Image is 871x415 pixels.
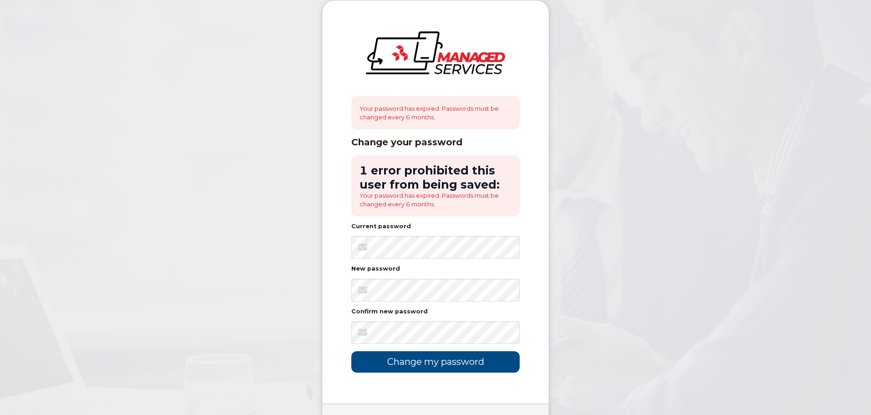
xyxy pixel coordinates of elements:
input: Change my password [351,351,520,373]
label: Confirm new password [351,309,428,315]
div: Change your password [351,137,520,148]
h2: 1 error prohibited this user from being saved: [360,164,511,191]
label: Current password [351,224,411,230]
div: Your password has expired. Passwords must be changed every 6 months. [351,96,520,129]
li: Your password has expired. Passwords must be changed every 6 months. [360,191,511,208]
label: New password [351,266,400,272]
img: logo-large.png [366,31,505,74]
